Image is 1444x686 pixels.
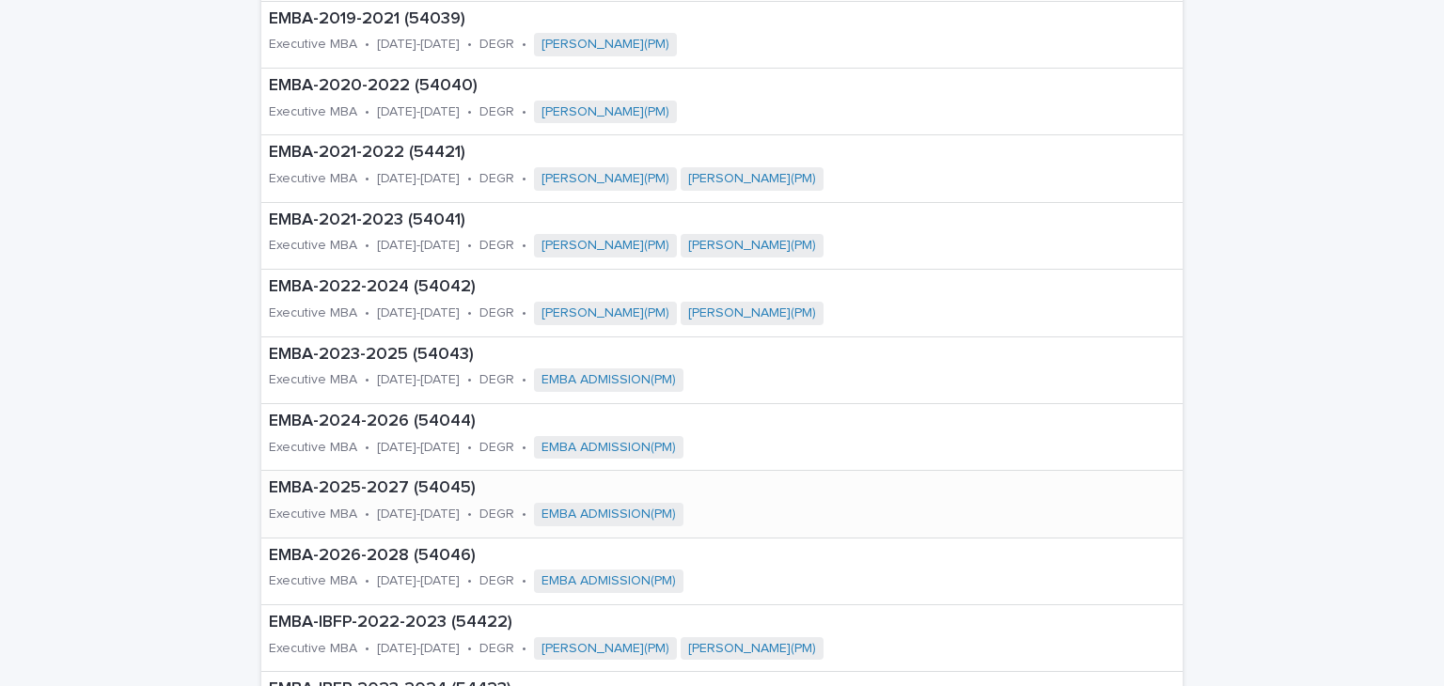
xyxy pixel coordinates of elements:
a: EMBA-2025-2027 (54045)Executive MBA•[DATE]-[DATE]•DEGR•EMBA ADMISSION(PM) [261,471,1183,538]
a: EMBA ADMISSION(PM) [541,573,676,589]
p: • [522,641,526,657]
p: • [522,440,526,456]
p: • [522,372,526,388]
p: • [467,37,472,53]
a: EMBA ADMISSION(PM) [541,507,676,522]
p: Executive MBA [269,641,357,657]
p: DEGR [479,238,514,254]
a: EMBA-2020-2022 (54040)Executive MBA•[DATE]-[DATE]•DEGR•[PERSON_NAME](PM) [261,69,1183,135]
p: [DATE]-[DATE] [377,37,460,53]
p: [DATE]-[DATE] [377,573,460,589]
p: EMBA-2024-2026 (54044) [269,412,894,432]
a: [PERSON_NAME](PM) [541,305,669,321]
a: [PERSON_NAME](PM) [541,104,669,120]
p: EMBA-2025-2027 (54045) [269,478,894,499]
a: [PERSON_NAME](PM) [541,238,669,254]
p: • [365,573,369,589]
p: DEGR [479,641,514,657]
p: EMBA-2026-2028 (54046) [269,546,894,567]
p: • [365,238,369,254]
a: [PERSON_NAME](PM) [541,641,669,657]
p: • [467,440,472,456]
p: EMBA-2019-2021 (54039) [269,9,877,30]
p: • [365,104,369,120]
a: EMBA ADMISSION(PM) [541,372,676,388]
p: • [522,305,526,321]
p: DEGR [479,305,514,321]
p: DEGR [479,372,514,388]
p: • [467,104,472,120]
a: [PERSON_NAME](PM) [688,238,816,254]
a: EMBA-2022-2024 (54042)Executive MBA•[DATE]-[DATE]•DEGR•[PERSON_NAME](PM) [PERSON_NAME](PM) [261,270,1183,336]
p: Executive MBA [269,573,357,589]
p: • [522,171,526,187]
a: EMBA-2019-2021 (54039)Executive MBA•[DATE]-[DATE]•DEGR•[PERSON_NAME](PM) [261,2,1183,69]
p: • [467,641,472,657]
p: Executive MBA [269,238,357,254]
a: EMBA ADMISSION(PM) [541,440,676,456]
p: • [467,372,472,388]
p: DEGR [479,507,514,522]
a: EMBA-IBFP-2022-2023 (54422)Executive MBA•[DATE]-[DATE]•DEGR•[PERSON_NAME](PM) [PERSON_NAME](PM) [261,605,1183,672]
p: • [365,305,369,321]
a: EMBA-2024-2026 (54044)Executive MBA•[DATE]-[DATE]•DEGR•EMBA ADMISSION(PM) [261,404,1183,471]
a: [PERSON_NAME](PM) [688,305,816,321]
a: [PERSON_NAME](PM) [688,171,816,187]
p: Executive MBA [269,171,357,187]
a: EMBA-2023-2025 (54043)Executive MBA•[DATE]-[DATE]•DEGR•EMBA ADMISSION(PM) [261,337,1183,404]
p: [DATE]-[DATE] [377,104,460,120]
p: • [365,37,369,53]
p: • [365,171,369,187]
p: • [467,573,472,589]
p: • [365,440,369,456]
p: [DATE]-[DATE] [377,305,460,321]
p: DEGR [479,37,514,53]
a: [PERSON_NAME](PM) [541,37,669,53]
p: • [467,238,472,254]
p: Executive MBA [269,372,357,388]
p: EMBA-IBFP-2022-2023 (54422) [269,613,1071,633]
p: [DATE]-[DATE] [377,238,460,254]
p: • [522,573,526,589]
p: [DATE]-[DATE] [377,372,460,388]
p: • [522,238,526,254]
p: [DATE]-[DATE] [377,507,460,522]
a: [PERSON_NAME](PM) [688,641,816,657]
p: • [522,37,526,53]
p: [DATE]-[DATE] [377,641,460,657]
p: Executive MBA [269,104,357,120]
p: DEGR [479,573,514,589]
p: [DATE]-[DATE] [377,171,460,187]
a: EMBA-2021-2023 (54041)Executive MBA•[DATE]-[DATE]•DEGR•[PERSON_NAME](PM) [PERSON_NAME](PM) [261,203,1183,270]
a: EMBA-2021-2022 (54421)Executive MBA•[DATE]-[DATE]•DEGR•[PERSON_NAME](PM) [PERSON_NAME](PM) [261,135,1183,202]
p: Executive MBA [269,507,357,522]
p: DEGR [479,104,514,120]
p: EMBA-2020-2022 (54040) [269,76,889,97]
p: • [522,104,526,120]
p: DEGR [479,440,514,456]
p: EMBA-2021-2022 (54421) [269,143,1024,164]
p: • [467,507,472,522]
p: [DATE]-[DATE] [377,440,460,456]
a: EMBA-2026-2028 (54046)Executive MBA•[DATE]-[DATE]•DEGR•EMBA ADMISSION(PM) [261,538,1183,605]
p: • [467,171,472,187]
p: EMBA-2021-2023 (54041) [269,210,1024,231]
p: DEGR [479,171,514,187]
p: • [365,372,369,388]
p: • [365,641,369,657]
p: • [467,305,472,321]
p: Executive MBA [269,37,357,53]
p: EMBA-2022-2024 (54042) [269,277,1034,298]
p: EMBA-2023-2025 (54043) [269,345,892,366]
p: Executive MBA [269,305,357,321]
p: • [522,507,526,522]
a: [PERSON_NAME](PM) [541,171,669,187]
p: • [365,507,369,522]
p: Executive MBA [269,440,357,456]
